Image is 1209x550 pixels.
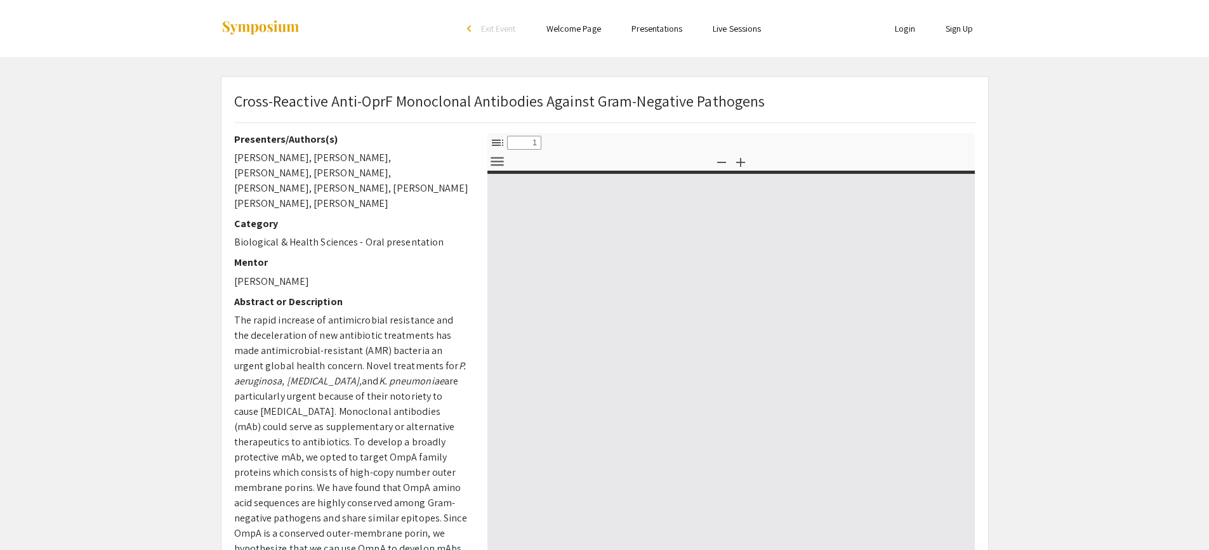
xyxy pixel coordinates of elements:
span: Exit Event [481,23,516,34]
em: P. aeruginosa, [234,359,466,388]
h2: Mentor [234,256,468,268]
iframe: Chat [10,493,54,540]
p: Cross-Reactive Anti-OprF Monoclonal Antibodies Against Gram-Negative Pathogens [234,89,765,112]
a: Sign Up [946,23,974,34]
a: Live Sessions [713,23,761,34]
input: Page [507,136,541,150]
em: K. pneumoniae [379,374,444,388]
h2: Abstract or Description [234,296,468,308]
button: Tools [487,152,508,171]
button: Zoom Out [711,152,732,171]
em: [MEDICAL_DATA], [287,374,362,388]
a: Presentations [631,23,682,34]
div: arrow_back_ios [467,25,475,32]
a: Login [895,23,915,34]
button: Zoom In [730,152,751,171]
a: Welcome Page [546,23,601,34]
button: Toggle Sidebar [487,133,508,152]
img: Symposium by ForagerOne [221,20,300,37]
h2: Category [234,218,468,230]
p: [PERSON_NAME], [PERSON_NAME], [PERSON_NAME], [PERSON_NAME], [PERSON_NAME], [PERSON_NAME], [PERSON... [234,150,468,211]
p: [PERSON_NAME] [234,274,468,289]
p: Biological & Health Sciences - Oral presentation [234,235,468,250]
h2: Presenters/Authors(s) [234,133,468,145]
